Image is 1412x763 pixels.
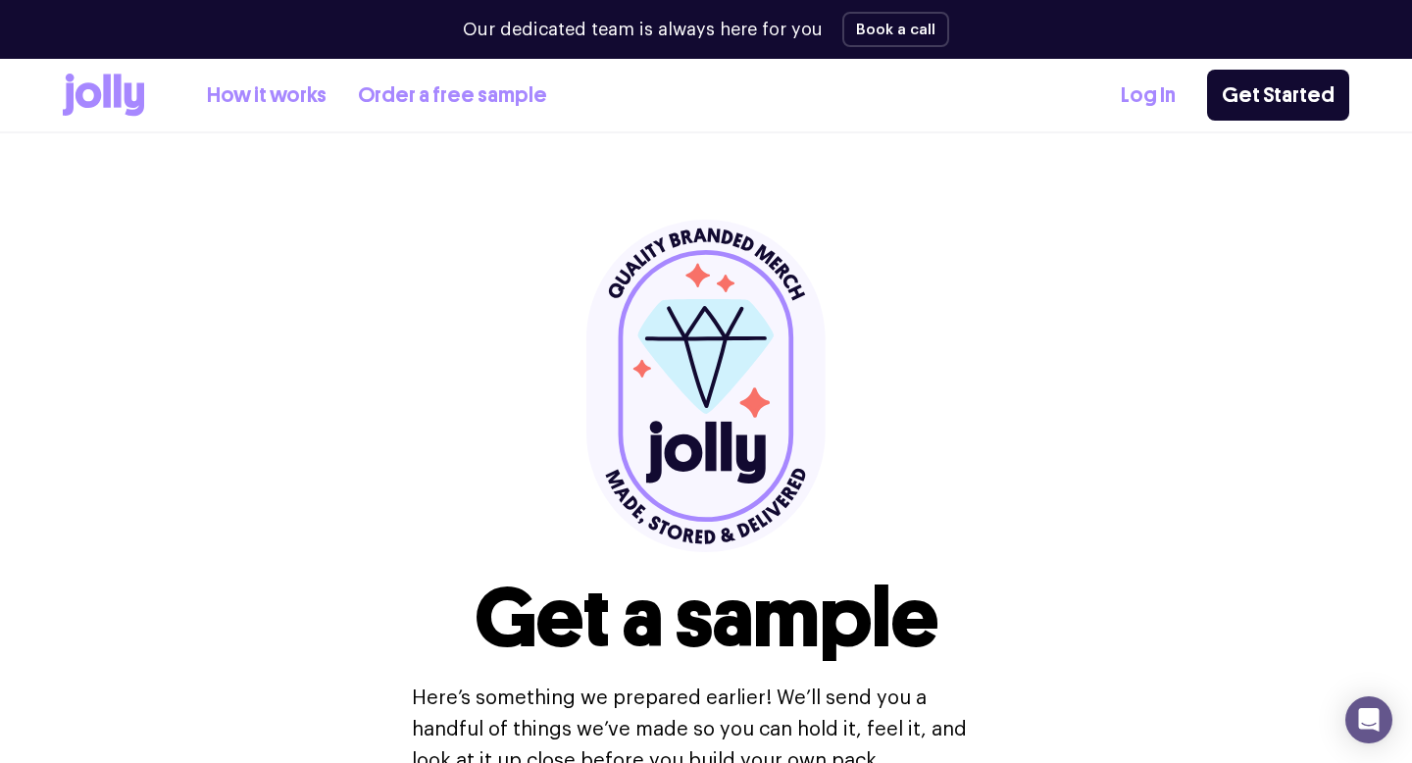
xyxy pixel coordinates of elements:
[207,79,327,112] a: How it works
[358,79,547,112] a: Order a free sample
[842,12,949,47] button: Book a call
[463,17,823,43] p: Our dedicated team is always here for you
[475,577,938,659] h1: Get a sample
[1345,696,1392,743] div: Open Intercom Messenger
[1207,70,1349,121] a: Get Started
[1121,79,1176,112] a: Log In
